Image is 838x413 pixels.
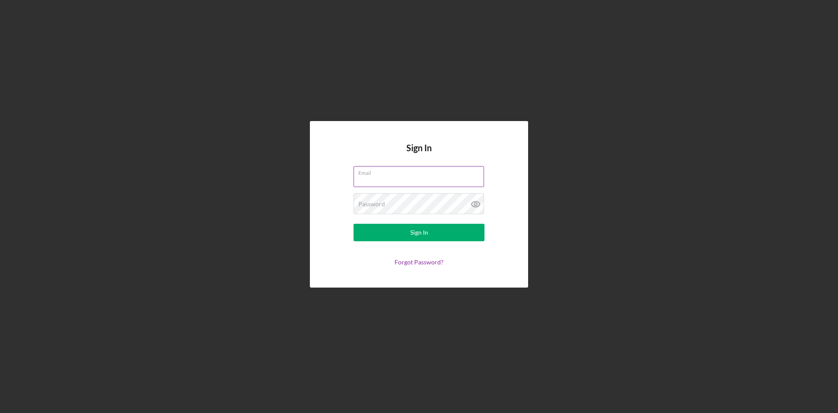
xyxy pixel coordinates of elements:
label: Password [358,201,385,208]
button: Sign In [354,224,484,241]
label: Email [358,167,484,176]
h4: Sign In [406,143,432,166]
a: Forgot Password? [395,258,443,266]
div: Sign In [410,224,428,241]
